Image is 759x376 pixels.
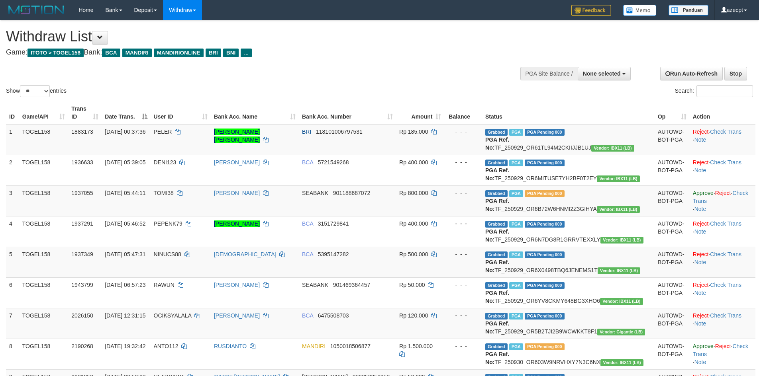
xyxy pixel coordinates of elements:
span: 1937349 [71,251,93,257]
a: Reject [693,251,709,257]
a: [PERSON_NAME] [214,312,260,319]
span: Rp 120.000 [399,312,428,319]
span: RAWUN [154,282,175,288]
span: ITOTO > TOGEL158 [27,49,84,57]
span: DENI123 [154,159,177,166]
span: PGA Pending [525,282,565,289]
a: [PERSON_NAME] [214,220,260,227]
span: 1943799 [71,282,93,288]
a: Note [694,228,706,235]
a: Reject [693,220,709,227]
span: Vendor URL: https://dashboard.q2checkout.com/secure [597,206,640,213]
td: · · [690,277,755,308]
a: Check Trans [710,282,741,288]
span: [DATE] 05:44:11 [105,190,145,196]
span: Copy 3151729841 to clipboard [318,220,349,227]
span: Rp 1.500.000 [399,343,433,349]
span: PGA Pending [525,190,565,197]
a: [PERSON_NAME] [PERSON_NAME] [214,129,260,143]
span: PGA Pending [525,221,565,228]
td: TF_250929_OR6YV8CKMY648BG3XHO6 [482,277,655,308]
span: NINUCS88 [154,251,181,257]
a: Run Auto-Refresh [660,67,723,80]
span: Vendor URL: https://dashboard.q2checkout.com/secure [600,359,643,366]
span: MANDIRI [122,49,152,57]
span: PEPENK79 [154,220,182,227]
th: ID [6,101,19,124]
a: Note [694,259,706,265]
a: Approve [693,190,714,196]
th: Amount: activate to sort column ascending [396,101,444,124]
h1: Withdraw List [6,29,498,45]
th: Bank Acc. Name: activate to sort column ascending [211,101,299,124]
div: - - - [447,189,479,197]
a: Note [694,167,706,173]
span: BCA [102,49,120,57]
th: Trans ID: activate to sort column ascending [68,101,102,124]
span: Marked by azecs1 [509,343,523,350]
span: [DATE] 06:57:23 [105,282,145,288]
td: AUTOWD-BOT-PGA [655,124,690,155]
a: Reject [693,282,709,288]
span: Grabbed [485,251,508,258]
b: PGA Ref. No: [485,320,509,335]
span: [DATE] 00:37:36 [105,129,145,135]
span: Vendor URL: https://dashboard.q2checkout.com/secure [598,267,641,274]
span: ... [241,49,251,57]
span: Marked by azecs1 [509,282,523,289]
td: · · [690,216,755,247]
td: · · · [690,339,755,369]
a: [PERSON_NAME] [214,282,260,288]
td: TOGEL158 [19,247,69,277]
span: BCA [302,220,313,227]
span: Copy 6475508703 to clipboard [318,312,349,319]
td: AUTOWD-BOT-PGA [655,247,690,277]
span: SEABANK [302,190,328,196]
th: Status [482,101,655,124]
span: Rp 500.000 [399,251,428,257]
span: Copy 901188687072 to clipboard [333,190,370,196]
td: · · · [690,185,755,216]
th: Game/API: activate to sort column ascending [19,101,69,124]
img: MOTION_logo.png [6,4,67,16]
td: 6 [6,277,19,308]
span: [DATE] 05:47:31 [105,251,145,257]
span: Marked by azecpt [509,160,523,166]
span: Marked by azecpt [509,221,523,228]
span: Vendor URL: https://dashboard.q2checkout.com/secure [597,329,645,335]
td: 1 [6,124,19,155]
td: TOGEL158 [19,308,69,339]
td: 5 [6,247,19,277]
b: PGA Ref. No: [485,259,509,273]
div: - - - [447,128,479,136]
span: Rp 400.000 [399,159,428,166]
div: - - - [447,342,479,350]
span: Grabbed [485,343,508,350]
a: Reject [715,190,731,196]
td: TF_250929_OR61TL94M2CKIIJJB1UJ [482,124,655,155]
img: Feedback.jpg [571,5,611,16]
b: PGA Ref. No: [485,136,509,151]
td: AUTOWD-BOT-PGA [655,185,690,216]
a: Note [694,206,706,212]
label: Search: [675,85,753,97]
td: TF_250930_OR603W9NRVHXY7N3C6NX [482,339,655,369]
span: Marked by azecpt [509,190,523,197]
span: BRI [302,129,311,135]
span: Grabbed [485,129,508,136]
span: 1936633 [71,159,93,166]
a: Check Trans [710,159,741,166]
span: Grabbed [485,282,508,289]
span: OCIKSYALALA [154,312,192,319]
td: TOGEL158 [19,216,69,247]
a: Check Trans [693,190,748,204]
a: [PERSON_NAME] [214,159,260,166]
a: Check Trans [710,129,741,135]
span: [DATE] 12:31:15 [105,312,145,319]
span: Grabbed [485,221,508,228]
span: 2190268 [71,343,93,349]
span: Copy 5721549268 to clipboard [318,159,349,166]
td: AUTOWD-BOT-PGA [655,308,690,339]
a: Note [694,320,706,327]
th: Balance [444,101,482,124]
